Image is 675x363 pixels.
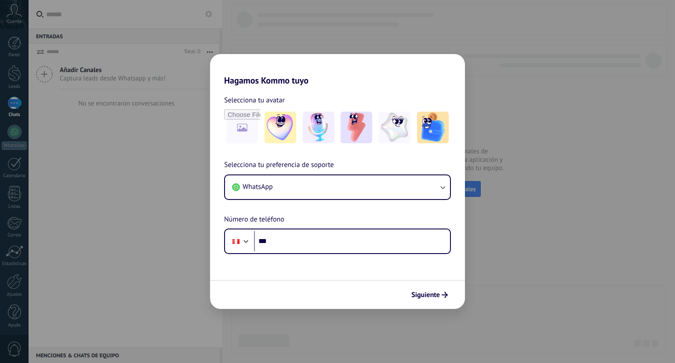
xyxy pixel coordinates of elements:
img: -5.jpeg [417,112,449,143]
span: Selecciona tu avatar [224,94,285,106]
h2: Hagamos Kommo tuyo [210,54,465,86]
span: Siguiente [411,292,440,298]
span: Número de teléfono [224,214,284,225]
span: WhatsApp [243,182,273,191]
span: Selecciona tu preferencia de soporte [224,160,334,171]
img: -3.jpeg [341,112,372,143]
img: -2.jpeg [303,112,334,143]
img: -4.jpeg [379,112,410,143]
img: -1.jpeg [265,112,296,143]
button: WhatsApp [225,175,450,199]
button: Siguiente [407,287,452,302]
div: Peru: + 51 [228,232,244,250]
